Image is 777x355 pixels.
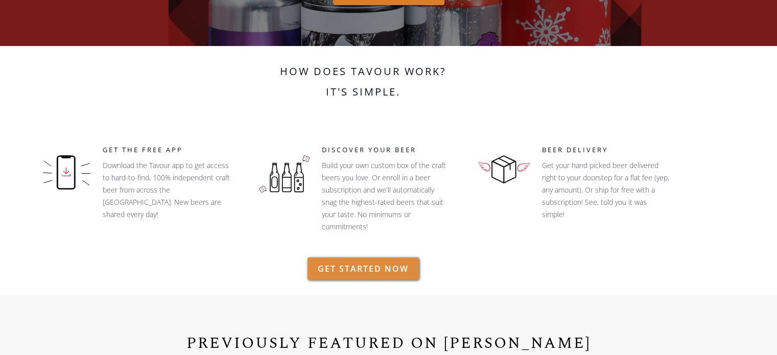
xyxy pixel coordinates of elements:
[542,145,690,155] h5: Beer Delivery
[308,257,419,280] a: GET STARTED NOW
[103,145,236,155] h5: GET THE FREE APP
[322,145,460,155] h5: Discover your beer
[218,61,509,112] h2: How does Tavour work? It's simple.
[103,159,230,221] p: Download the Tavour app to get access to hard-to-find, 100% independent craft beer from across th...
[322,159,450,233] p: Build your own custom box of the craft beers you love. Or enroll in a beer subscription and we'll...
[542,159,670,245] p: Get your hand picked beer delivered right to your doorstep for a flat fee (yep, any amount). Or s...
